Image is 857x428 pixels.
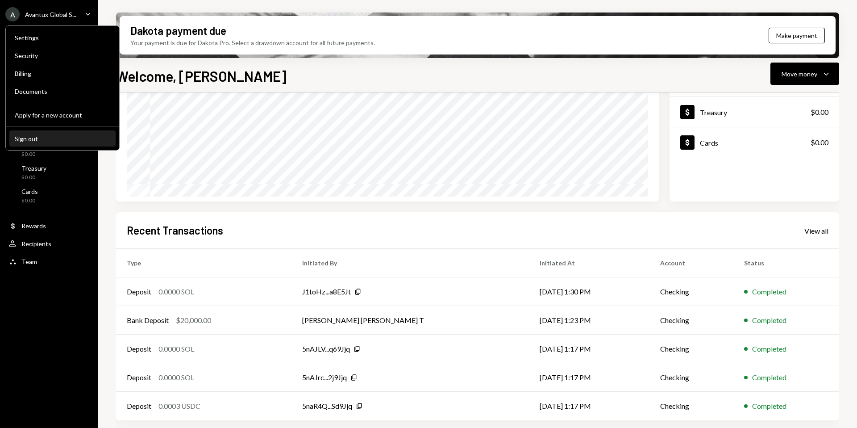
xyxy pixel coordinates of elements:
h2: Recent Transactions [127,223,223,238]
button: Sign out [9,131,116,147]
div: $0.00 [21,151,43,158]
a: View all [804,226,828,235]
h1: Welcome, [PERSON_NAME] [116,67,287,85]
a: Treasury$0.00 [670,97,839,127]
div: Avantux Global S... [25,11,76,18]
div: Move money [782,69,817,79]
button: Move money [770,63,839,85]
div: Bank Deposit [127,315,169,326]
div: Completed [752,315,786,326]
div: Completed [752,372,786,383]
a: Treasury$0.00 [5,162,93,183]
button: Apply for a new account [9,107,116,123]
div: Treasury [700,108,727,117]
th: Type [116,249,291,277]
td: [PERSON_NAME] [PERSON_NAME] T [291,306,529,335]
th: Initiated By [291,249,529,277]
td: Checking [649,392,733,420]
div: Rewards [21,222,46,230]
td: [DATE] 1:30 PM [529,277,649,306]
div: Deposit [127,372,151,383]
div: Recipients [21,240,51,248]
div: $0.00 [21,174,46,181]
div: Team [21,258,37,265]
div: $20,000.00 [176,315,211,326]
div: Settings [15,34,110,42]
a: Security [9,47,116,63]
th: Initiated At [529,249,649,277]
div: Completed [752,401,786,411]
div: 0.0000 SOL [158,372,194,383]
td: Checking [649,306,733,335]
div: 0.0000 SOL [158,286,194,297]
td: Checking [649,363,733,392]
div: 5naR4Q...Sd9Jjq [302,401,352,411]
div: Completed [752,344,786,354]
div: Apply for a new account [15,111,110,119]
td: [DATE] 1:17 PM [529,392,649,420]
div: $0.00 [811,137,828,148]
a: Settings [9,29,116,46]
div: 0.0003 USDC [158,401,200,411]
div: 0.0000 SOL [158,344,194,354]
div: Sign out [15,135,110,143]
th: Status [733,249,839,277]
a: Cards$0.00 [5,185,93,206]
td: [DATE] 1:23 PM [529,306,649,335]
div: Completed [752,286,786,297]
div: Billing [15,70,110,77]
a: Recipients [5,235,93,252]
td: Checking [649,335,733,363]
div: A [5,7,20,21]
td: Checking [649,277,733,306]
div: Dakota payment due [130,23,226,38]
div: Documents [15,88,110,95]
td: [DATE] 1:17 PM [529,363,649,392]
div: $0.00 [21,197,38,205]
div: Your payment is due for Dakota Pro. Select a drawdown account for all future payments. [130,38,375,47]
a: Cards$0.00 [670,127,839,157]
a: Billing [9,65,116,81]
div: Deposit [127,344,151,354]
div: Deposit [127,401,151,411]
div: $0.00 [811,107,828,117]
div: Cards [700,138,718,147]
button: Make payment [769,28,825,43]
div: Treasury [21,164,46,172]
div: Security [15,52,110,59]
div: Cards [21,188,38,195]
a: Rewards [5,218,93,234]
a: Team [5,253,93,269]
td: [DATE] 1:17 PM [529,335,649,363]
th: Account [649,249,733,277]
div: 5nAJrc...2j9Jjq [302,372,347,383]
div: J1toHz...a8E5Jt [302,286,351,297]
div: Deposit [127,286,151,297]
a: Documents [9,83,116,99]
div: 5nAJLV...q69Jjq [302,344,350,354]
